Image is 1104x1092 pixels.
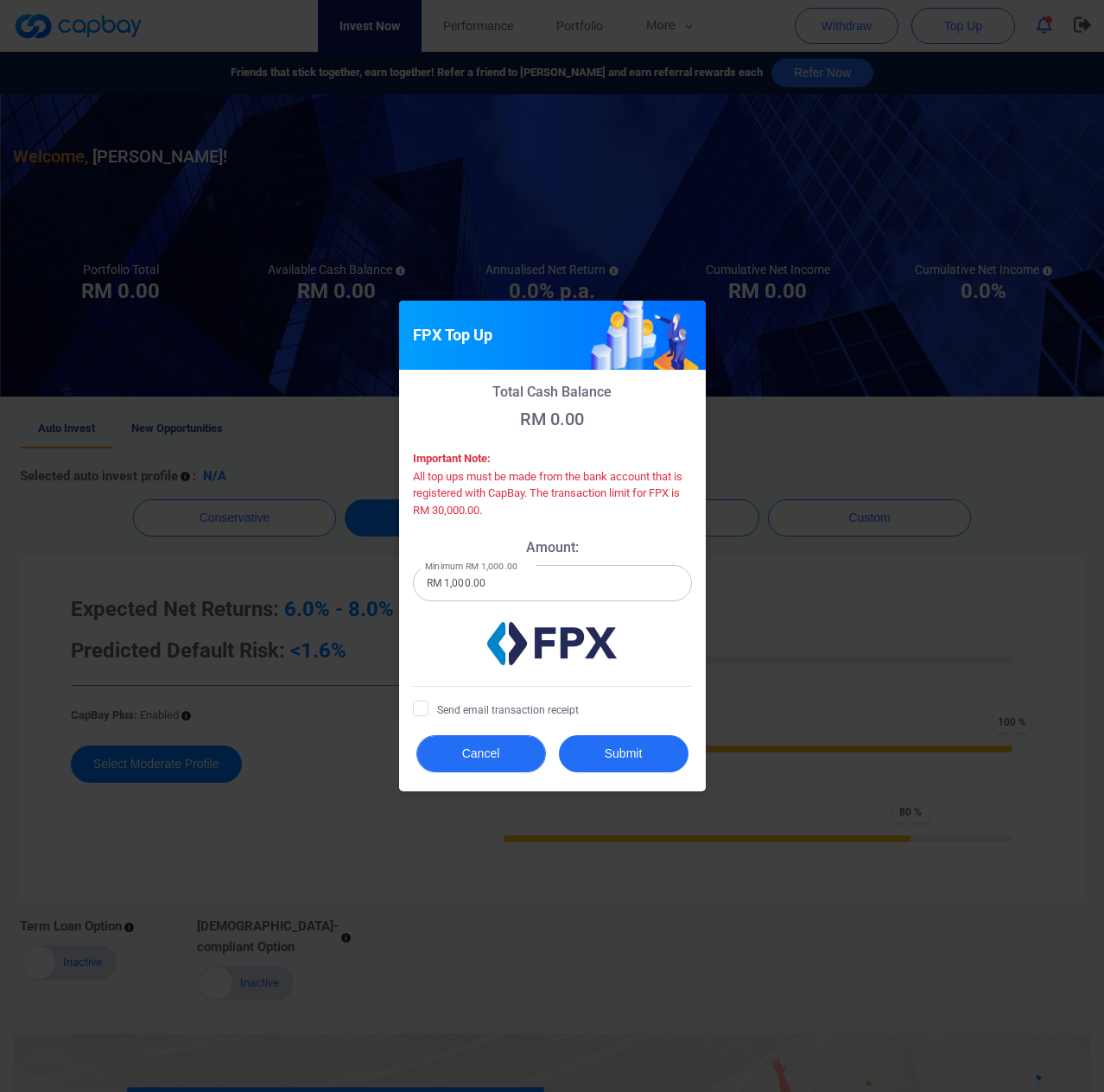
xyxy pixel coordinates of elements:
p: Amount: [413,539,692,556]
button: Cancel [416,735,546,772]
p: All top ups must be made from the bank account that is registered with CapBay. The transaction li... [413,468,692,519]
h5: FPX Top Up [413,325,492,346]
strong: Important Note: [413,452,491,465]
span: RM 30,000.00 [413,504,479,517]
button: Submit [559,735,688,772]
img: fpxLogo [487,622,617,665]
span: Send email transaction receipt [413,701,579,718]
label: Minimum RM 1,000.00 [425,560,517,573]
p: RM 0.00 [413,409,692,429]
p: Total Cash Balance [413,384,692,400]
